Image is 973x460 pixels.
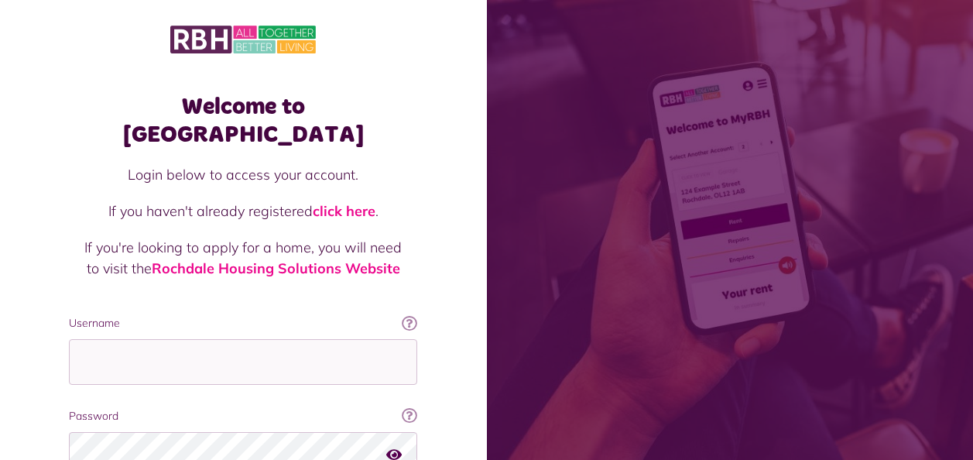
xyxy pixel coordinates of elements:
p: If you haven't already registered . [84,201,402,221]
label: Username [69,315,417,331]
h1: Welcome to [GEOGRAPHIC_DATA] [69,93,417,149]
a: Rochdale Housing Solutions Website [152,259,400,277]
p: Login below to access your account. [84,164,402,185]
label: Password [69,408,417,424]
a: click here [313,202,375,220]
p: If you're looking to apply for a home, you will need to visit the [84,237,402,279]
img: MyRBH [170,23,316,56]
